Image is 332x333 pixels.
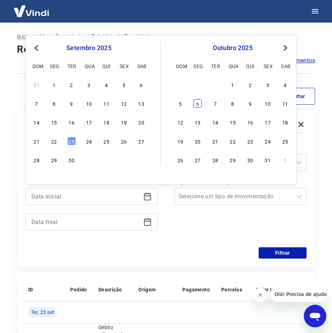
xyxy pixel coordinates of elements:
div: Choose domingo, 26 de outubro de 2025 [176,156,185,164]
p: / [34,32,36,41]
div: Choose quinta-feira, 2 de outubro de 2025 [246,80,254,89]
div: Choose sábado, 4 de outubro de 2025 [137,156,146,164]
div: seg [193,62,202,70]
div: qui [102,62,111,70]
div: Choose quarta-feira, 1 de outubro de 2025 [85,156,93,164]
div: Choose sábado, 27 de setembro de 2025 [137,137,146,145]
div: Choose terça-feira, 28 de outubro de 2025 [211,156,219,164]
button: Previous Month [32,44,41,52]
div: Choose sexta-feira, 17 de outubro de 2025 [264,118,272,126]
div: Choose segunda-feira, 27 de outubro de 2025 [193,156,202,164]
div: Choose sábado, 13 de setembro de 2025 [137,99,146,108]
div: Choose domingo, 7 de setembro de 2025 [32,99,41,108]
iframe: Mensagem da empresa [270,286,326,302]
div: Choose sábado, 11 de outubro de 2025 [281,99,289,108]
div: Choose quarta-feira, 24 de setembro de 2025 [85,137,93,145]
div: Choose domingo, 21 de setembro de 2025 [32,137,41,145]
div: Choose segunda-feira, 8 de setembro de 2025 [50,99,58,108]
div: Choose quarta-feira, 1 de outubro de 2025 [229,80,237,89]
div: Choose quinta-feira, 16 de outubro de 2025 [246,118,254,126]
div: Choose quinta-feira, 4 de setembro de 2025 [102,80,111,89]
input: Data inicial [31,191,140,202]
div: Choose sábado, 25 de outubro de 2025 [281,137,289,145]
div: qui [246,62,254,70]
div: Choose terça-feira, 30 de setembro de 2025 [211,80,219,89]
p: Tarifas [296,286,313,293]
div: Choose sexta-feira, 31 de outubro de 2025 [264,156,272,164]
p: Parcelas [221,286,242,293]
p: Descrição [98,286,122,293]
div: Choose domingo, 28 de setembro de 2025 [32,156,41,164]
div: Choose quinta-feira, 9 de outubro de 2025 [246,99,254,108]
img: Vindi [8,0,54,22]
div: Choose sábado, 4 de outubro de 2025 [281,80,289,89]
div: Choose domingo, 12 de outubro de 2025 [176,118,185,126]
div: Choose sábado, 1 de novembro de 2025 [281,156,289,164]
div: month 2025-09 [31,79,146,165]
div: Choose sexta-feira, 24 de outubro de 2025 [264,137,272,145]
div: qua [229,62,237,70]
button: Filtrar [259,247,307,259]
div: ter [211,62,219,70]
div: Choose quarta-feira, 8 de outubro de 2025 [229,99,237,108]
div: Choose segunda-feira, 15 de setembro de 2025 [50,118,58,126]
div: Choose terça-feira, 2 de setembro de 2025 [67,80,76,89]
div: Choose domingo, 5 de outubro de 2025 [176,99,185,108]
div: sab [137,62,146,70]
button: Next Month [281,44,290,52]
span: Ter, 23 set [31,309,54,316]
div: Choose segunda-feira, 1 de setembro de 2025 [50,80,58,89]
div: Choose terça-feira, 7 de outubro de 2025 [211,99,219,108]
div: Choose domingo, 31 de agosto de 2025 [32,80,41,89]
div: Choose terça-feira, 30 de setembro de 2025 [67,156,76,164]
div: seg [50,62,58,70]
div: Choose quarta-feira, 29 de outubro de 2025 [229,156,237,164]
div: Choose segunda-feira, 6 de outubro de 2025 [193,99,202,108]
div: dom [32,62,41,70]
div: Choose quinta-feira, 25 de setembro de 2025 [102,137,111,145]
div: Choose sexta-feira, 3 de outubro de 2025 [264,80,272,89]
div: dom [176,62,185,70]
div: Choose sexta-feira, 5 de setembro de 2025 [120,80,128,89]
div: Choose terça-feira, 14 de outubro de 2025 [211,118,219,126]
div: Choose segunda-feira, 29 de setembro de 2025 [193,80,202,89]
div: Choose quinta-feira, 30 de outubro de 2025 [246,156,254,164]
div: Choose quarta-feira, 3 de setembro de 2025 [85,80,93,89]
div: Choose domingo, 28 de setembro de 2025 [176,80,185,89]
div: Choose segunda-feira, 29 de setembro de 2025 [50,156,58,164]
div: Choose sexta-feira, 19 de setembro de 2025 [120,118,128,126]
div: setembro 2025 [31,44,146,52]
iframe: Fechar mensagem [253,288,267,302]
div: Choose quinta-feira, 18 de setembro de 2025 [102,118,111,126]
a: Início [17,32,31,41]
p: Origem [138,286,156,293]
div: Choose segunda-feira, 13 de outubro de 2025 [193,118,202,126]
div: Choose terça-feira, 16 de setembro de 2025 [67,118,76,126]
div: ter [67,62,76,70]
div: Choose sexta-feira, 3 de outubro de 2025 [120,156,128,164]
div: Choose terça-feira, 21 de outubro de 2025 [211,137,219,145]
div: Choose sexta-feira, 26 de setembro de 2025 [120,137,128,145]
div: Choose domingo, 19 de outubro de 2025 [176,137,185,145]
div: Choose sábado, 20 de setembro de 2025 [137,118,146,126]
p: Pedido [70,286,87,293]
div: Choose terça-feira, 9 de setembro de 2025 [67,99,76,108]
div: Choose quinta-feira, 11 de setembro de 2025 [102,99,111,108]
div: qua [85,62,93,70]
div: Choose terça-feira, 23 de setembro de 2025 [67,137,76,145]
p: Relatório de Recebíveis [91,32,152,41]
div: Choose sexta-feira, 12 de setembro de 2025 [120,99,128,108]
div: sab [281,62,289,70]
span: Olá! Precisa de ajuda? [4,5,59,11]
div: Choose segunda-feira, 20 de outubro de 2025 [193,137,202,145]
div: sex [264,62,272,70]
div: Choose sábado, 6 de setembro de 2025 [137,80,146,89]
iframe: Botão para abrir a janela de mensagens [304,305,326,327]
div: Choose domingo, 14 de setembro de 2025 [32,118,41,126]
p: Meus Recebíveis [40,32,83,41]
p: ID [28,286,33,293]
input: Data final [31,217,140,227]
div: Choose quinta-feira, 23 de outubro de 2025 [246,137,254,145]
div: outubro 2025 [175,44,290,52]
